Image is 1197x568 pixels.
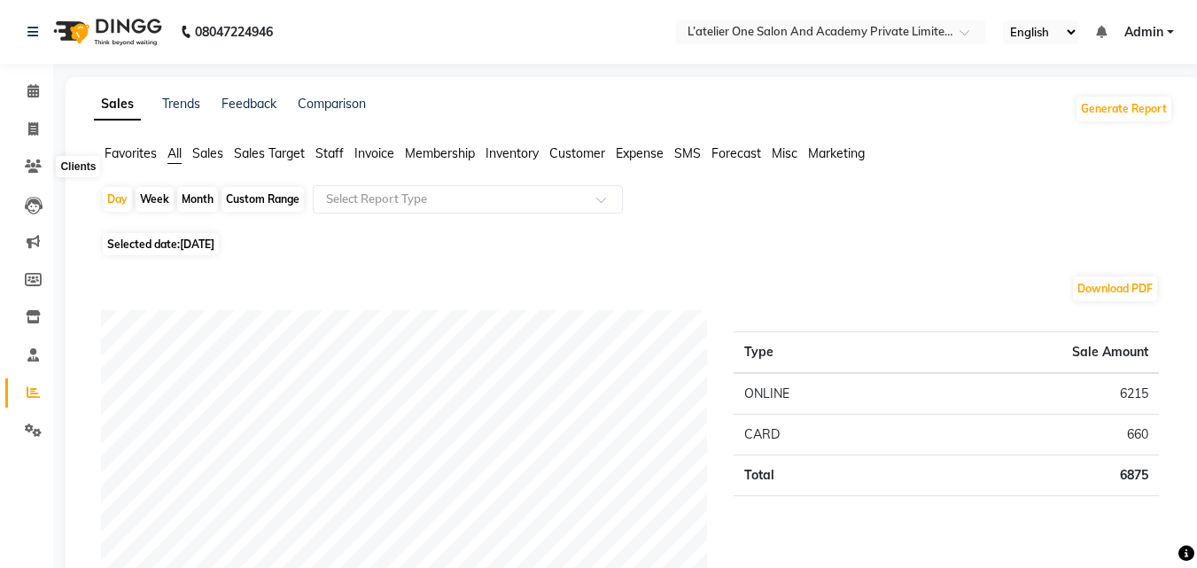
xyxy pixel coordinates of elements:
[486,145,539,161] span: Inventory
[167,145,182,161] span: All
[772,145,797,161] span: Misc
[549,145,605,161] span: Customer
[354,145,394,161] span: Invoice
[734,455,906,496] td: Total
[103,187,132,212] div: Day
[808,145,865,161] span: Marketing
[56,156,100,177] div: Clients
[180,237,214,251] span: [DATE]
[405,145,475,161] span: Membership
[906,455,1159,496] td: 6875
[94,89,141,121] a: Sales
[298,96,366,112] a: Comparison
[674,145,701,161] span: SMS
[136,187,174,212] div: Week
[162,96,200,112] a: Trends
[1077,97,1171,121] button: Generate Report
[906,332,1159,374] th: Sale Amount
[195,7,273,57] b: 08047224946
[734,332,906,374] th: Type
[734,415,906,455] td: CARD
[906,415,1159,455] td: 660
[906,373,1159,415] td: 6215
[103,233,219,255] span: Selected date:
[234,145,305,161] span: Sales Target
[1124,23,1163,42] span: Admin
[192,145,223,161] span: Sales
[315,145,344,161] span: Staff
[177,187,218,212] div: Month
[45,7,167,57] img: logo
[1073,276,1157,301] button: Download PDF
[734,373,906,415] td: ONLINE
[222,96,276,112] a: Feedback
[105,145,157,161] span: Favorites
[616,145,664,161] span: Expense
[711,145,761,161] span: Forecast
[222,187,304,212] div: Custom Range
